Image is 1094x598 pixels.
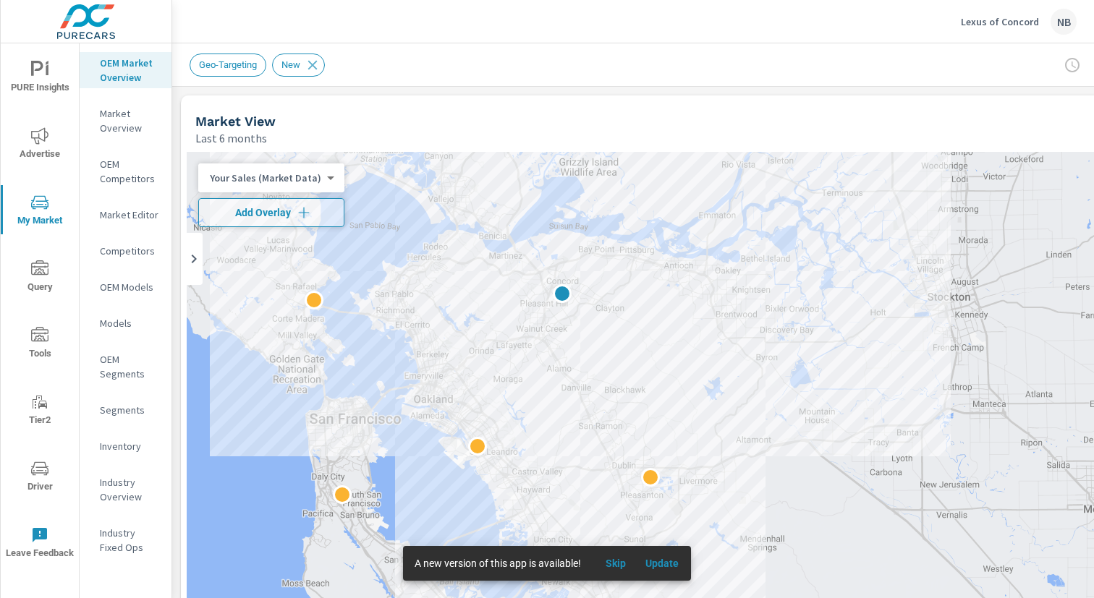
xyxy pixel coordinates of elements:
[80,240,171,262] div: Competitors
[593,552,639,575] button: Skip
[5,194,75,229] span: My Market
[100,157,160,186] p: OEM Competitors
[100,56,160,85] p: OEM Market Overview
[273,59,309,70] span: New
[80,349,171,385] div: OEM Segments
[100,280,160,294] p: OEM Models
[205,205,338,220] span: Add Overlay
[5,127,75,163] span: Advertise
[80,399,171,421] div: Segments
[100,106,160,135] p: Market Overview
[100,316,160,330] p: Models
[80,471,171,508] div: Industry Overview
[195,129,267,147] p: Last 6 months
[961,15,1039,28] p: Lexus of Concord
[5,460,75,495] span: Driver
[645,557,679,570] span: Update
[190,59,266,70] span: Geo-Targeting
[80,52,171,88] div: OEM Market Overview
[80,522,171,558] div: Industry Fixed Ops
[80,312,171,334] div: Models
[198,198,344,227] button: Add Overlay
[80,276,171,298] div: OEM Models
[1051,9,1077,35] div: NB
[5,61,75,96] span: PURE Insights
[100,439,160,453] p: Inventory
[100,208,160,222] p: Market Editor
[415,558,581,569] span: A new version of this app is available!
[598,557,633,570] span: Skip
[100,403,160,417] p: Segments
[5,327,75,362] span: Tools
[5,393,75,429] span: Tier2
[639,552,685,575] button: Update
[100,526,160,555] p: Industry Fixed Ops
[80,204,171,226] div: Market Editor
[195,114,276,129] h5: Market View
[100,244,160,258] p: Competitors
[80,435,171,457] div: Inventory
[272,54,325,77] div: New
[5,526,75,562] span: Leave Feedback
[1,43,79,576] div: nav menu
[198,171,333,185] div: Your Sales (Market Data)
[100,475,160,504] p: Industry Overview
[5,260,75,296] span: Query
[80,153,171,189] div: OEM Competitors
[210,171,321,184] p: Your Sales (Market Data)
[80,103,171,139] div: Market Overview
[100,352,160,381] p: OEM Segments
